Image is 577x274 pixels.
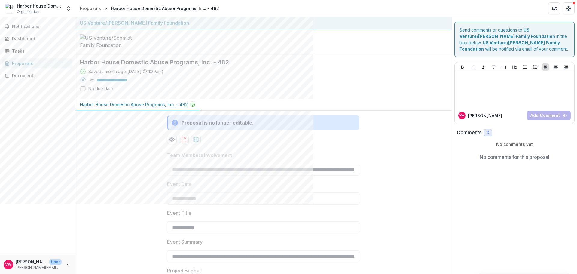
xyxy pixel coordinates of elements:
nav: breadcrumb [78,4,221,13]
div: Saved a month ago ( [DATE] @ 11:29am ) [88,68,163,75]
a: Proposals [78,4,103,13]
span: Organization [17,9,39,14]
div: Tasks [12,48,68,54]
a: Tasks [2,46,72,56]
p: Event Date [167,180,192,188]
div: Valerie Webster [5,263,12,266]
div: Harbor House Domestic Abuse Programs, Inc. [17,3,62,9]
button: Open entity switcher [64,2,73,14]
button: Preview b303dbb8-a4a8-4d78-b103-f5aab8e826ec-0.pdf [167,135,177,144]
h2: Comments [457,130,481,135]
p: Team Members Involvement [167,152,232,159]
img: US Venture/Schmidt Family Foundation [80,34,140,49]
div: Valerie Webster [459,114,464,117]
p: Harbor House Domestic Abuse Programs, Inc. - 482 [80,101,188,108]
button: Partners [548,2,560,14]
div: Documents [12,72,68,79]
button: Strike [490,63,497,71]
a: Proposals [2,58,72,68]
div: Proposals [12,60,68,66]
div: US Venture/[PERSON_NAME] Family Foundation [80,19,447,26]
button: Bold [459,63,466,71]
button: Get Help [563,2,575,14]
a: Dashboard [2,34,72,44]
p: [PERSON_NAME] [468,112,502,119]
button: Heading 2 [511,63,518,71]
button: download-proposal [179,135,189,144]
h2: Harbor House Domestic Abuse Programs, Inc. - 482 [80,59,437,66]
button: Underline [469,63,477,71]
p: No comments yet [457,141,572,147]
div: No due date [88,85,113,92]
p: Event Summary [167,238,203,245]
p: [PERSON_NAME] [16,259,47,265]
button: More [64,261,71,268]
button: Heading 1 [500,63,508,71]
div: Harbor House Domestic Abuse Programs, Inc. - 482 [111,5,219,11]
button: Align Left [542,63,549,71]
div: Proposals [80,5,101,11]
button: Align Right [563,63,570,71]
img: Harbor House Domestic Abuse Programs, Inc. [5,4,14,13]
p: [PERSON_NAME][EMAIL_ADDRESS][PERSON_NAME][DOMAIN_NAME] [16,265,62,270]
button: Ordered List [532,63,539,71]
button: Bullet List [521,63,528,71]
p: Event Title [167,209,191,217]
button: Notifications [2,22,72,31]
div: Dashboard [12,35,68,42]
span: Notifications [12,24,70,29]
div: Proposal is no longer editable. [182,119,254,126]
div: Send comments or questions to in the box below. will be notified via email of your comment. [454,22,575,57]
strong: US Venture/[PERSON_NAME] Family Foundation [459,40,560,51]
button: Align Center [552,63,560,71]
button: download-proposal [191,135,201,144]
button: Italicize [480,63,487,71]
p: User [49,259,62,265]
span: 0 [487,130,489,135]
p: No comments for this proposal [480,153,549,161]
button: Add Comment [527,111,571,120]
a: Documents [2,71,72,81]
p: 100 % [88,78,94,82]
